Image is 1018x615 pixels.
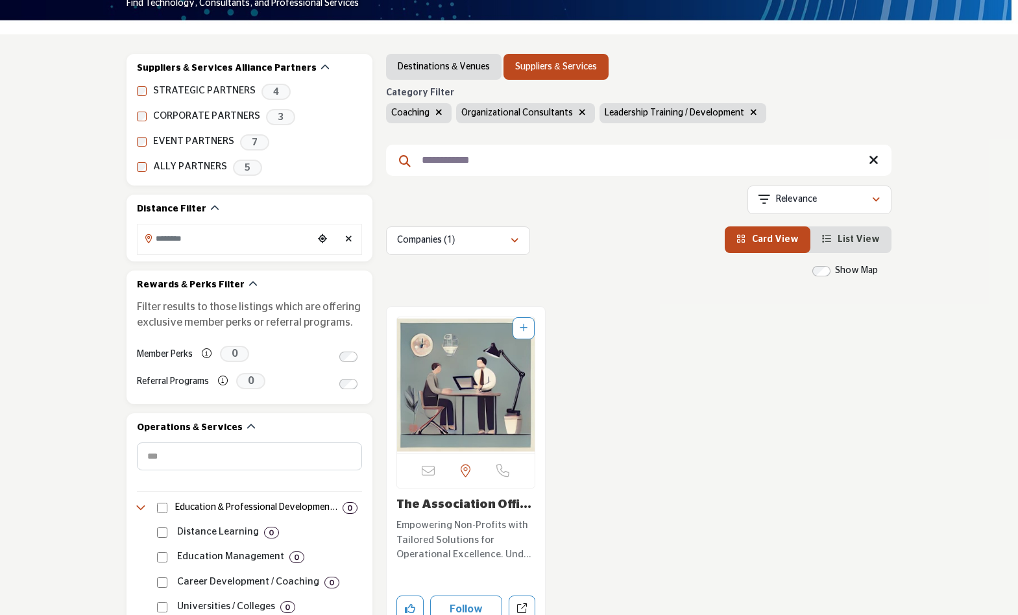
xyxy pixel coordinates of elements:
[747,186,891,214] button: Relevance
[386,145,891,176] input: Search Keyword
[386,226,530,255] button: Companies (1)
[137,162,147,172] input: ALLY PARTNERS checkbox
[137,299,362,330] p: Filter results to those listings which are offering exclusive member perks or referral programs.
[177,549,284,564] p: Education Management: Education management services.
[137,112,147,121] input: CORPORATE PARTNERS checkbox
[157,552,167,562] input: Select Education Management checkbox
[822,235,880,244] a: View List
[324,577,339,588] div: 0 Results For Career Development / Coaching
[396,518,535,562] p: Empowering Non-Profits with Tailored Solutions for Operational Excellence. Under the guidance of ...
[264,527,279,538] div: 0 Results For Distance Learning
[137,422,243,435] h2: Operations & Services
[138,226,313,251] input: Search Location
[838,235,880,244] span: List View
[343,502,358,514] div: 0 Results For Education & Professional Development
[137,343,193,366] label: Member Perks
[515,60,596,73] a: Suppliers & Services
[137,279,245,292] h2: Rewards & Perks Filter
[137,86,147,96] input: STRATEGIC PARTNERS checkbox
[736,235,799,244] a: View Card
[339,379,358,389] input: Switch to Referral Programs
[177,525,259,540] p: Distance Learning: Online learning and distance education.
[810,226,891,253] li: List View
[285,603,290,612] b: 0
[175,501,337,514] h4: Education & Professional Development: Training, certification, career development, and learning s...
[397,234,455,247] p: Companies (1)
[137,442,362,470] input: Search Category
[289,551,304,563] div: 0 Results For Education Management
[386,88,766,99] h6: Category Filter
[233,160,262,176] span: 5
[137,62,317,75] h2: Suppliers & Services Alliance Partners
[339,226,358,254] div: Clear search location
[396,499,531,511] a: The Association Offi...
[137,370,209,393] label: Referral Programs
[240,134,269,151] span: 7
[835,264,878,278] label: Show Map
[330,578,334,587] b: 0
[157,503,167,513] input: Select Education & Professional Development checkbox
[220,346,249,362] span: 0
[348,503,352,512] b: 0
[153,84,256,99] label: STRATEGIC PARTNERS
[396,498,535,512] h3: The Association Office
[137,203,206,216] h2: Distance Filter
[397,317,535,453] img: The Association Office
[153,109,260,124] label: CORPORATE PARTNERS
[137,137,147,147] input: EVENT PARTNERS checkbox
[153,134,234,149] label: EVENT PARTNERS
[266,109,295,125] span: 3
[605,108,744,117] span: Leadership Training / Development
[391,108,430,117] span: Coaching
[157,527,167,538] input: Select Distance Learning checkbox
[339,352,358,362] input: Switch to Member Perks
[236,373,265,389] span: 0
[725,226,810,253] li: Card View
[398,60,490,73] a: Destinations & Venues
[157,602,167,612] input: Select Universities / Colleges checkbox
[153,160,227,175] label: ALLY PARTNERS
[397,317,535,453] a: Open Listing in new tab
[520,324,527,333] a: Add To List
[280,601,295,613] div: 0 Results For Universities / Colleges
[461,108,573,117] span: Organizational Consultants
[776,193,817,206] p: Relevance
[269,528,274,537] b: 0
[157,577,167,588] input: Select Career Development / Coaching checkbox
[177,575,319,590] p: Career Development / Coaching: Career coaching and development support.
[396,515,535,562] a: Empowering Non-Profits with Tailored Solutions for Operational Excellence. Under the guidance of ...
[295,553,299,562] b: 0
[261,84,291,100] span: 4
[313,226,332,254] div: Choose your current location
[752,235,799,244] span: Card View
[177,599,275,614] p: Universities / Colleges: Higher education institutions.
